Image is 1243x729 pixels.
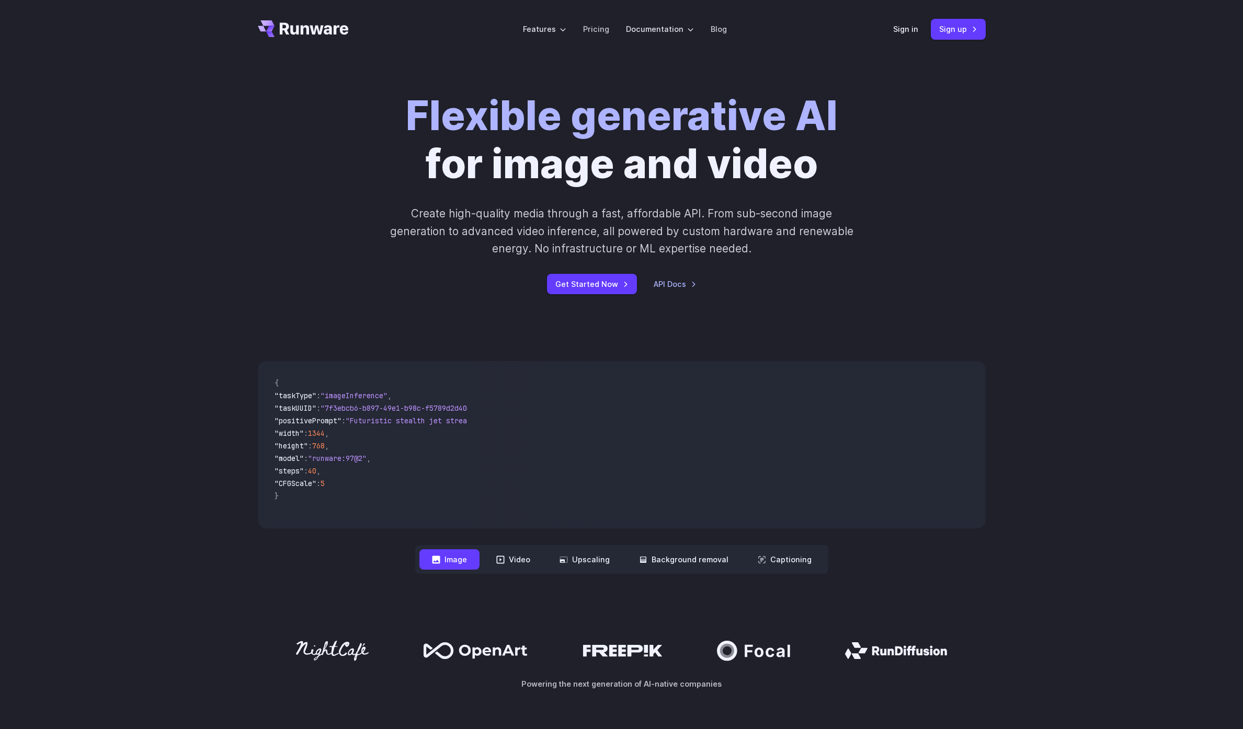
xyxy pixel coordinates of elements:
[321,403,480,413] span: "7f3ebcb6-b897-49e1-b98c-f5789d2d40d7"
[275,391,316,400] span: "taskType"
[316,391,321,400] span: :
[321,391,387,400] span: "imageInference"
[387,391,392,400] span: ,
[325,429,329,438] span: ,
[367,454,371,463] span: ,
[419,549,480,570] button: Image
[316,479,321,488] span: :
[406,92,838,188] h1: for image and video
[316,466,321,476] span: ,
[275,479,316,488] span: "CFGScale"
[406,91,838,140] strong: Flexible generative AI
[275,441,308,450] span: "height"
[304,466,308,476] span: :
[484,549,543,570] button: Video
[275,429,304,438] span: "width"
[275,491,279,501] span: }
[711,23,727,35] a: Blog
[275,416,341,425] span: "positivePrompt"
[308,429,325,438] span: 1344
[389,205,854,257] p: Create high-quality media through a fast, affordable API. From sub-second image generation to adv...
[275,466,304,476] span: "steps"
[308,454,367,463] span: "runware:97@2"
[316,403,321,413] span: :
[341,416,346,425] span: :
[275,403,316,413] span: "taskUUID"
[304,454,308,463] span: :
[325,441,329,450] span: ,
[583,23,609,35] a: Pricing
[346,416,726,425] span: "Futuristic stealth jet streaking through a neon-lit cityscape with glowing purple exhaust"
[275,378,279,388] span: {
[275,454,304,463] span: "model"
[654,278,697,290] a: API Docs
[893,23,918,35] a: Sign in
[626,23,694,35] label: Documentation
[308,441,312,450] span: :
[321,479,325,488] span: 5
[258,678,986,690] p: Powering the next generation of AI-native companies
[523,23,566,35] label: Features
[258,20,349,37] a: Go to /
[745,549,824,570] button: Captioning
[304,429,308,438] span: :
[308,466,316,476] span: 40
[547,549,622,570] button: Upscaling
[312,441,325,450] span: 768
[626,549,741,570] button: Background removal
[547,274,637,294] a: Get Started Now
[931,19,986,39] a: Sign up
